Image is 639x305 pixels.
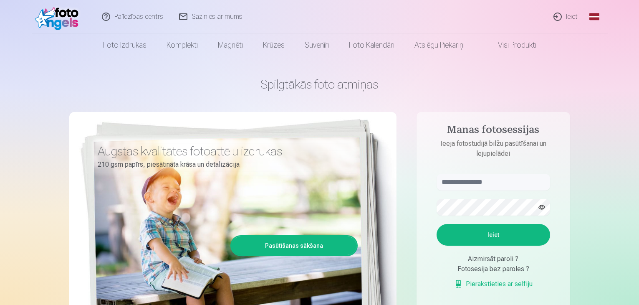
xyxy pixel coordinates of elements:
[232,236,356,255] a: Pasūtīšanas sākšana
[428,124,558,139] h4: Manas fotosessijas
[35,3,83,30] img: /fa1
[437,224,550,246] button: Ieiet
[404,33,475,57] a: Atslēgu piekariņi
[475,33,546,57] a: Visi produkti
[208,33,253,57] a: Magnēti
[437,254,550,264] div: Aizmirsāt paroli ?
[428,139,558,159] p: Ieeja fotostudijā bilžu pasūtīšanai un lejupielādei
[295,33,339,57] a: Suvenīri
[339,33,404,57] a: Foto kalendāri
[69,77,570,92] h1: Spilgtākās foto atmiņas
[253,33,295,57] a: Krūzes
[437,264,550,274] div: Fotosesija bez paroles ?
[157,33,208,57] a: Komplekti
[454,279,533,289] a: Pierakstieties ar selfiju
[98,144,351,159] h3: Augstas kvalitātes fotoattēlu izdrukas
[93,33,157,57] a: Foto izdrukas
[98,159,351,170] p: 210 gsm papīrs, piesātināta krāsa un detalizācija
